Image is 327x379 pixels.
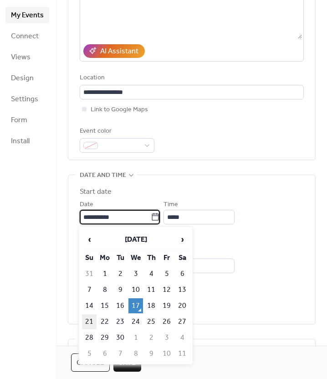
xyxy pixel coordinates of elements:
th: Su [82,250,97,265]
span: Connect [11,31,39,42]
th: Th [144,250,158,265]
div: AI Assistant [100,46,138,57]
td: 11 [144,282,158,297]
td: 23 [113,314,128,329]
td: 1 [128,330,143,345]
td: 6 [97,346,112,361]
span: Views [11,52,31,63]
th: Tu [113,250,128,265]
td: 7 [82,282,97,297]
div: Location [80,73,302,83]
span: Date [80,199,93,210]
th: We [128,250,143,265]
button: Cancel [71,353,110,372]
span: Date and time [80,170,126,181]
td: 5 [82,346,97,361]
div: Start date [80,187,112,197]
td: 12 [159,282,174,297]
span: Settings [11,94,38,105]
td: 3 [159,330,174,345]
td: 10 [159,346,174,361]
td: 2 [113,266,128,281]
td: 30 [113,330,128,345]
td: 3 [128,266,143,281]
td: 18 [144,298,158,313]
td: 11 [175,346,189,361]
a: Install [5,133,49,149]
td: 24 [128,314,143,329]
a: Design [5,70,49,86]
td: 4 [175,330,189,345]
div: Event color [80,126,153,137]
td: 20 [175,298,189,313]
span: ‹ [82,230,96,249]
a: Settings [5,91,49,107]
td: 8 [128,346,143,361]
td: 22 [97,314,112,329]
span: › [175,230,189,249]
td: 27 [175,314,189,329]
td: 13 [175,282,189,297]
td: 10 [128,282,143,297]
span: Link to Google Maps [91,104,148,115]
th: Mo [97,250,112,265]
a: Views [5,49,49,65]
td: 6 [175,266,189,281]
td: 2 [144,330,158,345]
td: 7 [113,346,128,361]
td: 25 [144,314,158,329]
td: 4 [144,266,158,281]
td: 16 [113,298,128,313]
span: My Events [11,10,44,21]
td: 17 [128,298,143,313]
a: Form [5,112,49,128]
th: [DATE] [97,230,174,249]
span: Cancel [77,358,104,369]
td: 29 [97,330,112,345]
a: Connect [5,28,49,44]
th: Fr [159,250,174,265]
span: Form [11,115,27,126]
td: 8 [97,282,112,297]
td: 9 [113,282,128,297]
td: 31 [82,266,97,281]
a: My Events [5,7,49,23]
td: 14 [82,298,97,313]
button: AI Assistant [83,44,145,58]
td: 1 [97,266,112,281]
td: 15 [97,298,112,313]
td: 9 [144,346,158,361]
span: Save [119,358,136,369]
td: 21 [82,314,97,329]
span: Install [11,136,30,147]
td: 19 [159,298,174,313]
td: 5 [159,266,174,281]
td: 28 [82,330,97,345]
span: Time [163,199,178,210]
td: 26 [159,314,174,329]
th: Sa [175,250,189,265]
span: Design [11,73,34,84]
